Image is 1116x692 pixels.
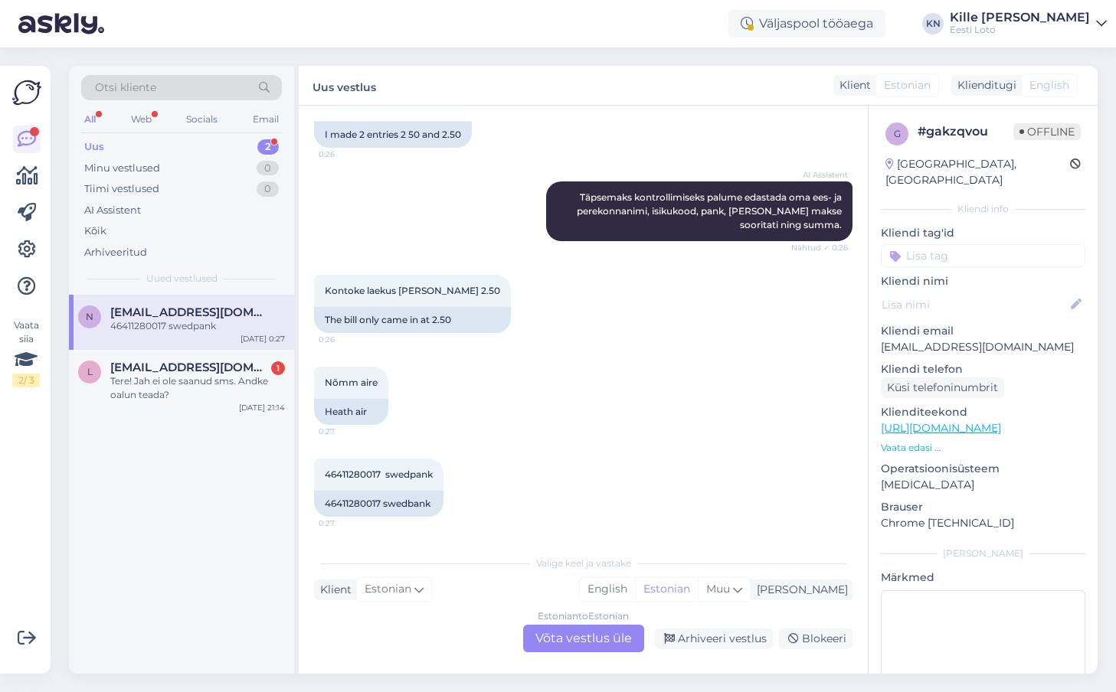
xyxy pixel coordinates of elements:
p: Chrome [TECHNICAL_ID] [881,515,1085,531]
span: Täpsemaks kontrollimiseks palume edastada oma ees- ja perekonnanimi, isikukood, pank, [PERSON_NAM... [577,191,844,230]
span: 46411280017 swedpank [325,468,433,480]
div: Vaata siia [12,318,40,387]
div: 0 [257,181,279,197]
div: 1 [271,361,285,375]
span: 0:27 [319,426,376,437]
div: Kliendi info [881,202,1085,216]
div: Klient [833,77,871,93]
div: English [580,578,635,601]
p: Brauser [881,499,1085,515]
span: L [87,366,93,377]
div: 46411280017 swedbank [314,491,443,517]
a: Kille [PERSON_NAME]Eesti Loto [950,11,1107,36]
p: Kliendi email [881,323,1085,339]
p: Kliendi nimi [881,273,1085,289]
div: 46411280017 swedpank [110,319,285,333]
div: Blokeeri [779,628,853,649]
div: Web [128,109,155,129]
span: g [894,128,901,139]
div: Võta vestlus üle [523,625,644,652]
span: n [86,311,93,322]
div: Minu vestlused [84,161,160,176]
span: nommaire7@gmail.com [110,305,270,319]
div: Estonian to Estonian [538,609,629,623]
div: # gakzqvou [918,122,1013,141]
p: Kliendi tag'id [881,225,1085,241]
input: Lisa tag [881,244,1085,267]
p: Märkmed [881,570,1085,586]
a: [URL][DOMAIN_NAME] [881,421,1001,435]
div: Arhiveeri vestlus [655,628,773,649]
div: AI Assistent [84,203,141,218]
span: Muu [706,582,730,596]
span: Otsi kliente [95,80,156,96]
div: Klient [314,582,352,598]
p: Vaata edasi ... [881,441,1085,455]
div: Eesti Loto [950,24,1090,36]
div: Uus [84,139,104,155]
span: 0:26 [319,149,376,160]
div: [PERSON_NAME] [881,547,1085,560]
div: Tere! Jah ei ole saanud sms. Andke oalun teada? [110,374,285,402]
div: [DATE] 0:27 [241,333,285,344]
div: [GEOGRAPHIC_DATA], [GEOGRAPHIC_DATA] [885,156,1070,188]
div: Väljaspool tööaega [728,10,885,38]
span: English [1029,77,1069,93]
span: Estonian [365,581,411,598]
div: Kõik [84,224,106,239]
div: All [81,109,99,129]
div: Socials [183,109,221,129]
div: The bill only came in at 2.50 [314,307,511,333]
div: 2 [257,139,279,155]
div: KN [922,13,944,34]
span: Nähtud ✓ 0:26 [790,242,848,253]
span: Kontoke laekus [PERSON_NAME] 2.50 [325,285,500,296]
div: Kille [PERSON_NAME] [950,11,1090,24]
input: Lisa nimi [882,296,1068,313]
span: Uued vestlused [146,272,218,286]
img: Askly Logo [12,78,41,107]
div: Valige keel ja vastake [314,557,853,570]
div: 2 / 3 [12,374,40,387]
div: [PERSON_NAME] [751,582,848,598]
p: Operatsioonisüsteem [881,461,1085,477]
span: 0:26 [319,334,376,345]
span: Offline [1013,123,1081,140]
p: Kliendi telefon [881,361,1085,377]
div: Email [250,109,282,129]
div: Arhiveeritud [84,245,147,260]
div: Tiimi vestlused [84,181,159,197]
div: [DATE] 21:14 [239,402,285,413]
p: [EMAIL_ADDRESS][DOMAIN_NAME] [881,339,1085,355]
div: Estonian [635,578,698,601]
div: 0 [257,161,279,176]
p: [MEDICAL_DATA] [881,477,1085,493]
span: 0:27 [319,517,376,529]
div: Heath air [314,399,388,425]
span: Liivamagimartin@gmail.com [110,361,270,374]
label: Uus vestlus [313,75,376,96]
div: Küsi telefoninumbrit [881,377,1004,398]
div: I made 2 entries 2 50 and 2.50 [314,122,472,148]
p: Klienditeekond [881,404,1085,420]
div: Klienditugi [951,77,1016,93]
span: Estonian [884,77,931,93]
span: Nõmm aire [325,377,378,388]
span: AI Assistent [790,169,848,181]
